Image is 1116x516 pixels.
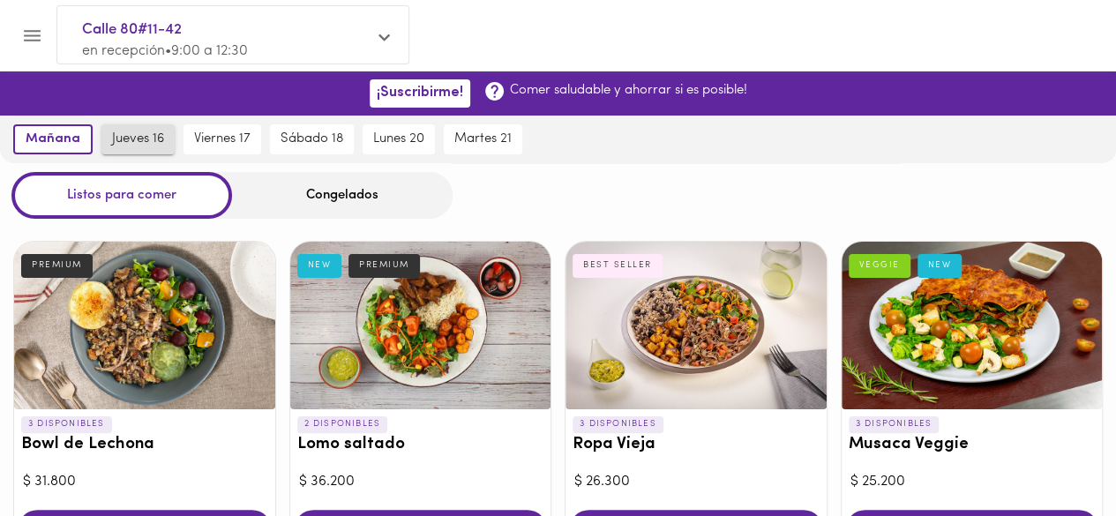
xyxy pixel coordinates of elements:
div: BEST SELLER [573,254,663,277]
h3: Lomo saltado [297,436,544,454]
div: $ 25.200 [850,472,1094,492]
p: Comer saludable y ahorrar si es posible! [510,81,747,100]
button: martes 21 [444,124,522,154]
div: Musaca Veggie [842,242,1103,409]
span: mañana [26,131,80,147]
span: viernes 17 [194,131,251,147]
div: PREMIUM [348,254,420,277]
div: $ 26.300 [574,472,818,492]
button: viernes 17 [184,124,261,154]
div: NEW [918,254,962,277]
div: Listos para comer [11,172,232,219]
span: ¡Suscribirme! [377,85,463,101]
div: NEW [297,254,342,277]
div: $ 31.800 [23,472,266,492]
iframe: Messagebird Livechat Widget [1014,414,1098,498]
button: jueves 16 [101,124,175,154]
div: $ 36.200 [299,472,543,492]
span: sábado 18 [281,131,343,147]
span: lunes 20 [373,131,424,147]
span: jueves 16 [112,131,164,147]
h3: Musaca Veggie [849,436,1096,454]
button: Menu [11,14,54,57]
p: 3 DISPONIBLES [21,416,112,432]
h3: Bowl de Lechona [21,436,268,454]
div: VEGGIE [849,254,910,277]
span: Calle 80#11-42 [82,19,366,41]
p: 3 DISPONIBLES [573,416,663,432]
div: Ropa Vieja [565,242,827,409]
p: 2 DISPONIBLES [297,416,388,432]
span: en recepción • 9:00 a 12:30 [82,44,248,58]
div: PREMIUM [21,254,93,277]
button: mañana [13,124,93,154]
div: Bowl de Lechona [14,242,275,409]
div: Lomo saltado [290,242,551,409]
button: lunes 20 [363,124,435,154]
button: sábado 18 [270,124,354,154]
button: ¡Suscribirme! [370,79,470,107]
h3: Ropa Vieja [573,436,820,454]
span: martes 21 [454,131,512,147]
p: 3 DISPONIBLES [849,416,940,432]
div: Congelados [232,172,453,219]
